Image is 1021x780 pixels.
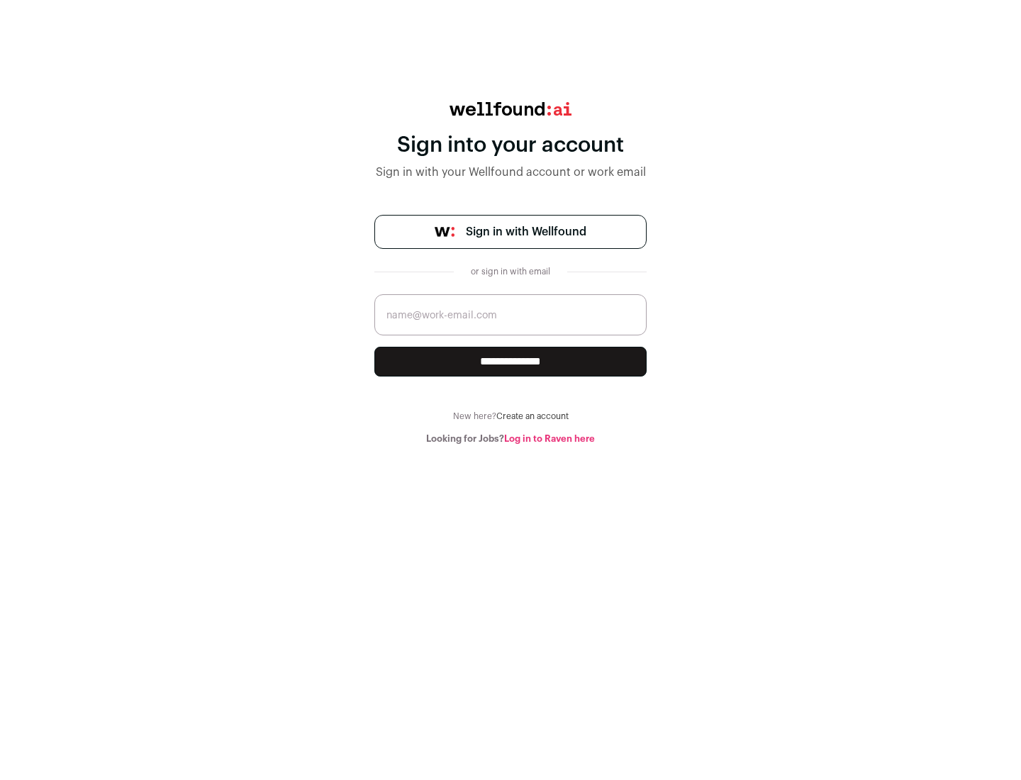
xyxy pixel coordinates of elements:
[466,223,586,240] span: Sign in with Wellfound
[374,294,647,335] input: name@work-email.com
[374,133,647,158] div: Sign into your account
[450,102,571,116] img: wellfound:ai
[504,434,595,443] a: Log in to Raven here
[374,164,647,181] div: Sign in with your Wellfound account or work email
[465,266,556,277] div: or sign in with email
[435,227,454,237] img: wellfound-symbol-flush-black-fb3c872781a75f747ccb3a119075da62bfe97bd399995f84a933054e44a575c4.png
[374,215,647,249] a: Sign in with Wellfound
[496,412,569,420] a: Create an account
[374,411,647,422] div: New here?
[374,433,647,445] div: Looking for Jobs?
